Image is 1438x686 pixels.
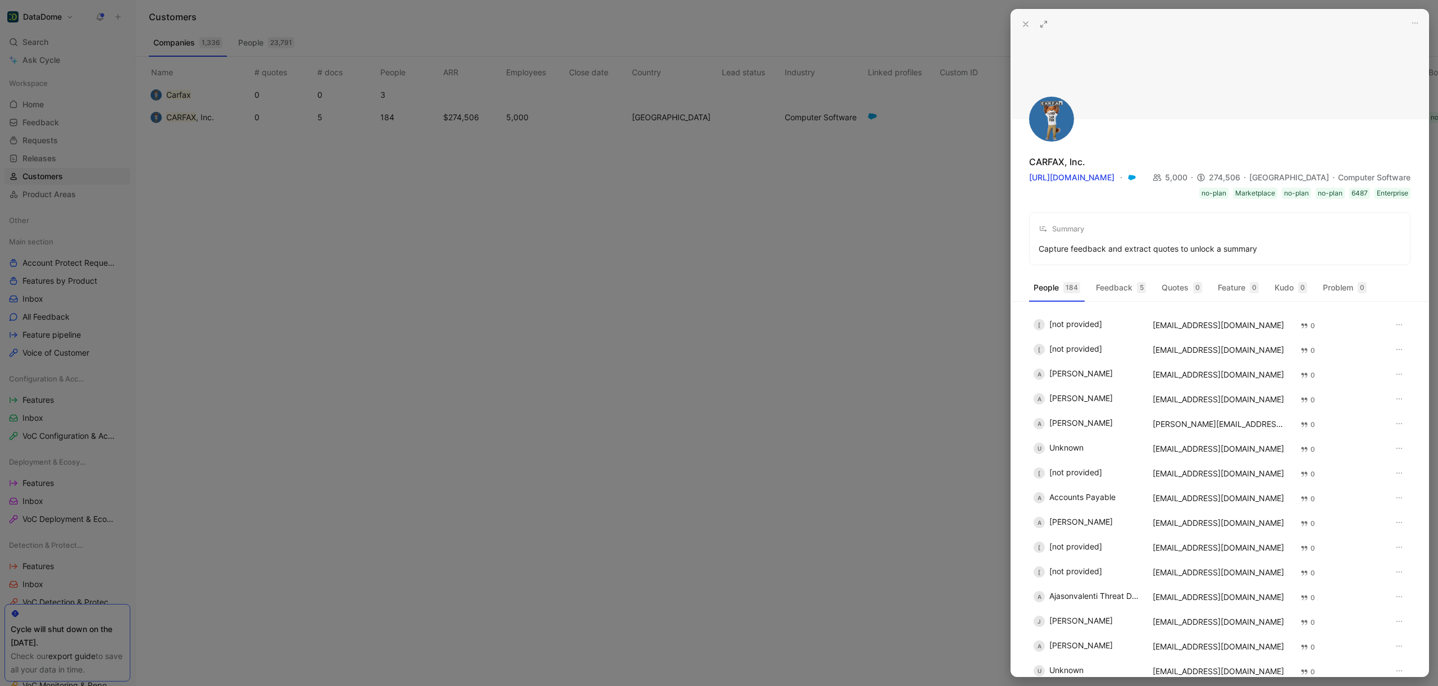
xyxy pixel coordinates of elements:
div: [PERSON_NAME] [1034,640,1139,652]
div: [EMAIL_ADDRESS][DOMAIN_NAME] [1153,667,1287,675]
div: 0 [1298,282,1307,293]
div: 0 [1300,320,1315,331]
div: Unknown [1034,443,1139,454]
div: [PERSON_NAME] [1034,393,1139,405]
div: [EMAIL_ADDRESS][DOMAIN_NAME] [1153,519,1287,527]
div: U [1034,443,1045,454]
div: A [1034,591,1045,602]
div: A [1034,393,1045,405]
div: no-plan [1318,188,1343,199]
div: [EMAIL_ADDRESS][DOMAIN_NAME] [1153,494,1287,502]
div: U [1034,665,1045,676]
div: no-plan [1284,188,1309,199]
div: [not provided] [1034,467,1139,479]
div: [EMAIL_ADDRESS][DOMAIN_NAME] [1153,642,1287,651]
div: [ [1034,344,1045,355]
div: 0 [1300,444,1315,455]
div: [EMAIL_ADDRESS][DOMAIN_NAME] [1153,543,1287,552]
div: Unknown [1034,665,1139,676]
div: 0 [1193,282,1202,293]
img: logo [1029,97,1074,142]
div: 0 [1300,419,1315,430]
div: Marketplace [1235,188,1275,199]
div: [not provided] [1034,566,1139,578]
button: Quotes [1157,279,1207,297]
div: CARFAX, Inc. [1029,155,1085,169]
button: Feedback [1091,279,1150,297]
div: [EMAIL_ADDRESS][DOMAIN_NAME] [1153,346,1287,354]
div: [EMAIL_ADDRESS][DOMAIN_NAME] [1153,593,1287,601]
div: 274,506 [1196,171,1249,184]
div: 5,000 [1153,171,1196,184]
div: A [1034,418,1045,429]
div: [GEOGRAPHIC_DATA] [1249,171,1338,184]
div: [PERSON_NAME] [1034,517,1139,528]
div: A [1034,517,1045,528]
div: [EMAIL_ADDRESS][DOMAIN_NAME] [1153,321,1287,329]
div: [EMAIL_ADDRESS][DOMAIN_NAME] [1153,370,1287,379]
div: [PERSON_NAME] [1034,369,1139,380]
div: 0 [1300,370,1315,381]
button: Problem [1318,279,1371,297]
a: [URL][DOMAIN_NAME] [1029,172,1114,182]
div: [EMAIL_ADDRESS][DOMAIN_NAME] [1153,469,1287,478]
div: Capture feedback and extract quotes to unlock a summary [1039,242,1257,256]
div: 5 [1137,282,1146,293]
div: [PERSON_NAME] [1034,418,1139,429]
div: 0 [1250,282,1259,293]
div: [ [1034,542,1045,553]
div: Ajasonvalenti Threat Detection [1034,591,1139,602]
div: 0 [1300,567,1315,579]
div: no-plan [1202,188,1226,199]
div: A [1034,640,1045,652]
div: [not provided] [1034,542,1139,553]
div: [PERSON_NAME][EMAIL_ADDRESS][DOMAIN_NAME] [1153,420,1287,428]
div: [ [1034,319,1045,330]
div: [ [1034,467,1045,479]
div: Summary [1039,222,1084,235]
div: J [1034,616,1045,627]
div: [EMAIL_ADDRESS][DOMAIN_NAME] [1153,444,1287,453]
div: [EMAIL_ADDRESS][DOMAIN_NAME] [1153,395,1287,403]
button: Feature [1213,279,1263,297]
div: [EMAIL_ADDRESS][DOMAIN_NAME] [1153,617,1287,626]
div: [PERSON_NAME] [1034,616,1139,627]
div: Accounts Payable [1034,492,1139,503]
div: 6487 [1351,188,1368,199]
div: A [1034,369,1045,380]
div: 0 [1300,394,1315,406]
div: 0 [1300,666,1315,678]
div: [not provided] [1034,319,1139,330]
div: 0 [1300,592,1315,603]
div: 0 [1300,543,1315,554]
div: [ [1034,566,1045,578]
div: 0 [1300,469,1315,480]
div: 0 [1358,282,1367,293]
div: [not provided] [1034,344,1139,355]
div: Enterprise [1377,188,1408,199]
div: 0 [1300,493,1315,505]
div: A [1034,492,1045,503]
div: 0 [1300,617,1315,628]
div: 0 [1300,642,1315,653]
div: 0 [1300,345,1315,356]
button: Kudo [1270,279,1312,297]
div: [EMAIL_ADDRESS][DOMAIN_NAME] [1153,568,1287,576]
div: 184 [1063,282,1080,293]
div: 0 [1300,518,1315,529]
div: Computer Software [1338,171,1410,184]
button: People [1029,279,1085,297]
